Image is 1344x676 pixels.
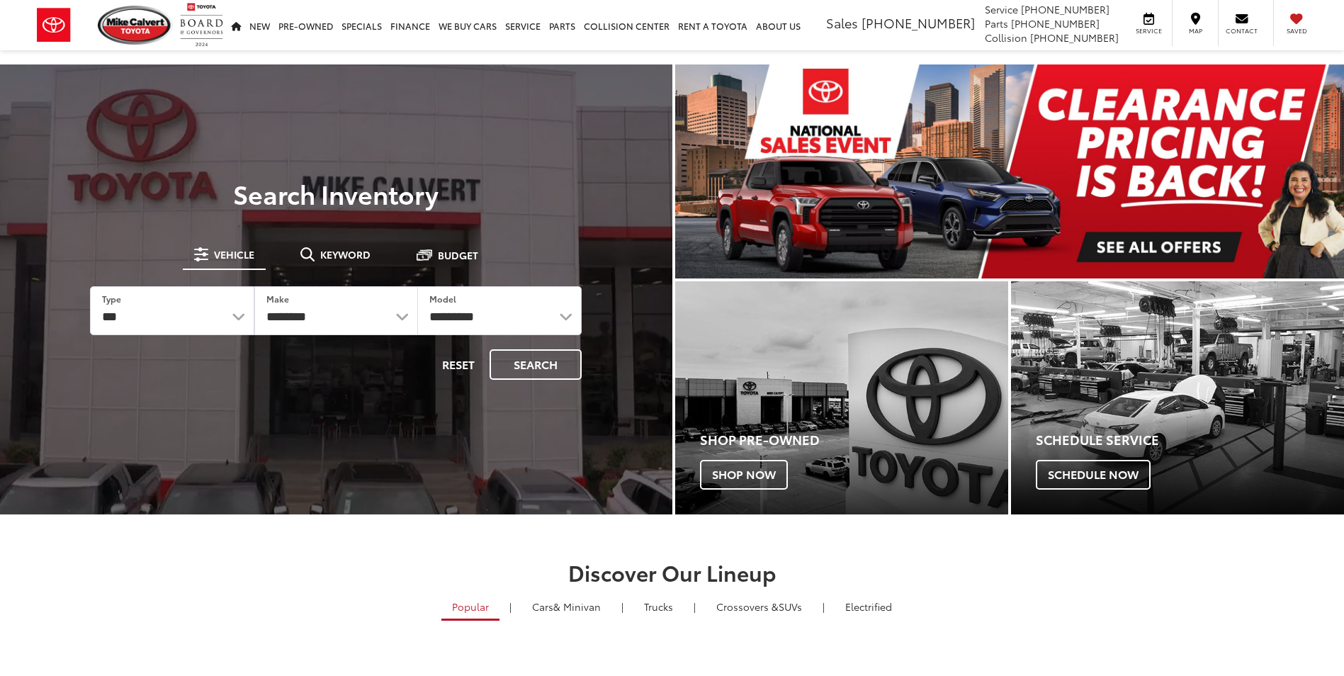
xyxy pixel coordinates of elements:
[618,599,627,614] li: |
[506,599,515,614] li: |
[985,16,1008,30] span: Parts
[826,13,858,32] span: Sales
[98,6,173,45] img: Mike Calvert Toyota
[1226,26,1258,35] span: Contact
[490,349,582,380] button: Search
[438,250,478,260] span: Budget
[1180,26,1211,35] span: Map
[1011,281,1344,514] a: Schedule Service Schedule Now
[1036,460,1151,490] span: Schedule Now
[430,349,487,380] button: Reset
[985,30,1027,45] span: Collision
[716,599,779,614] span: Crossovers &
[1021,2,1109,16] span: [PHONE_NUMBER]
[429,293,456,305] label: Model
[521,595,611,619] a: Cars
[266,293,289,305] label: Make
[320,249,371,259] span: Keyword
[173,560,1172,584] h2: Discover Our Lineup
[706,595,813,619] a: SUVs
[633,595,684,619] a: Trucks
[675,281,1008,514] div: Toyota
[1030,30,1119,45] span: [PHONE_NUMBER]
[819,599,828,614] li: |
[700,433,1008,447] h4: Shop Pre-Owned
[553,599,601,614] span: & Minivan
[1011,16,1100,30] span: [PHONE_NUMBER]
[1036,433,1344,447] h4: Schedule Service
[690,599,699,614] li: |
[675,281,1008,514] a: Shop Pre-Owned Shop Now
[60,179,613,208] h3: Search Inventory
[1011,281,1344,514] div: Toyota
[441,595,499,621] a: Popular
[862,13,975,32] span: [PHONE_NUMBER]
[835,595,903,619] a: Electrified
[214,249,254,259] span: Vehicle
[700,460,788,490] span: Shop Now
[1133,26,1165,35] span: Service
[102,293,121,305] label: Type
[985,2,1018,16] span: Service
[1281,26,1312,35] span: Saved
